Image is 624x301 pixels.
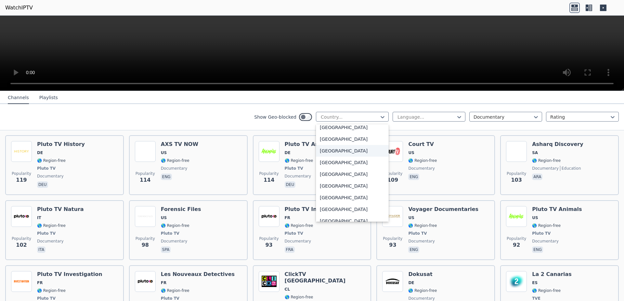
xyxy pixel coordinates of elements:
[506,206,527,227] img: Pluto TV Animals
[11,271,32,292] img: Pluto TV Investigation
[408,166,435,171] span: documentary
[161,288,189,293] span: 🌎 Region-free
[316,192,389,203] div: [GEOGRAPHIC_DATA]
[532,288,561,293] span: 🌎 Region-free
[37,271,102,278] h6: Pluto TV Investigation
[8,92,29,104] button: Channels
[5,4,33,12] a: WatchIPTV
[316,203,389,215] div: [GEOGRAPHIC_DATA]
[161,215,167,220] span: US
[532,280,538,285] span: ES
[285,239,311,244] span: documentary
[383,236,402,241] span: Popularity
[12,171,31,176] span: Popularity
[285,181,296,188] p: deu
[408,215,414,220] span: US
[532,215,538,220] span: US
[532,158,561,163] span: 🌎 Region-free
[142,241,149,249] span: 98
[316,133,389,145] div: [GEOGRAPHIC_DATA]
[161,246,171,253] p: spa
[37,215,41,220] span: IT
[265,241,272,249] span: 93
[161,166,188,171] span: documentary
[264,176,274,184] span: 114
[408,206,478,213] h6: Voyager Documentaries
[383,171,402,176] span: Popularity
[285,287,290,292] span: CL
[382,271,403,292] img: Dokusat
[285,166,303,171] span: Pluto TV
[389,241,396,249] span: 93
[316,122,389,133] div: [GEOGRAPHIC_DATA]
[408,141,437,148] h6: Court TV
[408,231,427,236] span: Pluto TV
[408,174,419,180] p: eng
[259,206,279,227] img: Pluto TV Investigation
[37,239,64,244] span: documentary
[408,223,437,228] span: 🌎 Region-free
[285,223,313,228] span: 🌎 Region-free
[135,271,156,292] img: Les Nouveaux Detectives
[285,150,291,155] span: DE
[16,176,27,184] span: 119
[408,158,437,163] span: 🌎 Region-free
[285,158,313,163] span: 🌎 Region-free
[408,239,435,244] span: documentary
[37,296,56,301] span: Pluto TV
[11,141,32,162] img: Pluto TV History
[285,141,334,148] h6: Pluto TV Animals
[161,141,198,148] h6: AXS TV NOW
[161,231,179,236] span: Pluto TV
[161,271,235,278] h6: Les Nouveaux Detectives
[532,206,582,213] h6: Pluto TV Animals
[382,206,403,227] img: Voyager Documentaries
[285,294,313,300] span: 🌎 Region-free
[161,158,189,163] span: 🌎 Region-free
[161,174,172,180] p: eng
[259,171,279,176] span: Popularity
[161,223,189,228] span: 🌎 Region-free
[161,280,166,285] span: FR
[136,236,155,241] span: Popularity
[532,174,542,180] p: ara
[506,141,527,162] img: Asharq Discovery
[506,271,527,292] img: La 2 Canarias
[316,145,389,157] div: [GEOGRAPHIC_DATA]
[408,296,435,301] span: documentary
[387,176,398,184] span: 109
[382,141,403,162] img: Court TV
[259,141,279,162] img: Pluto TV Animals
[532,141,583,148] h6: Asharq Discovery
[560,166,581,171] span: education
[285,271,366,284] h6: ClickTV [GEOGRAPHIC_DATA]
[532,296,540,301] span: TVE
[37,150,43,155] span: DE
[135,141,156,162] img: AXS TV NOW
[532,150,538,155] span: SA
[161,296,179,301] span: Pluto TV
[37,158,66,163] span: 🌎 Region-free
[39,92,58,104] button: Playlists
[532,166,559,171] span: documentary
[37,231,56,236] span: Pluto TV
[12,236,31,241] span: Popularity
[37,280,43,285] span: FR
[513,241,520,249] span: 92
[532,246,543,253] p: eng
[285,174,311,179] span: documentary
[316,215,389,227] div: [GEOGRAPHIC_DATA]
[37,288,66,293] span: 🌎 Region-free
[316,157,389,168] div: [GEOGRAPHIC_DATA]
[408,280,414,285] span: DE
[37,246,45,253] p: ita
[259,236,279,241] span: Popularity
[511,176,522,184] span: 103
[136,171,155,176] span: Popularity
[408,246,419,253] p: eng
[11,206,32,227] img: Pluto TV Natura
[285,231,303,236] span: Pluto TV
[408,150,414,155] span: US
[532,223,561,228] span: 🌎 Region-free
[37,181,48,188] p: deu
